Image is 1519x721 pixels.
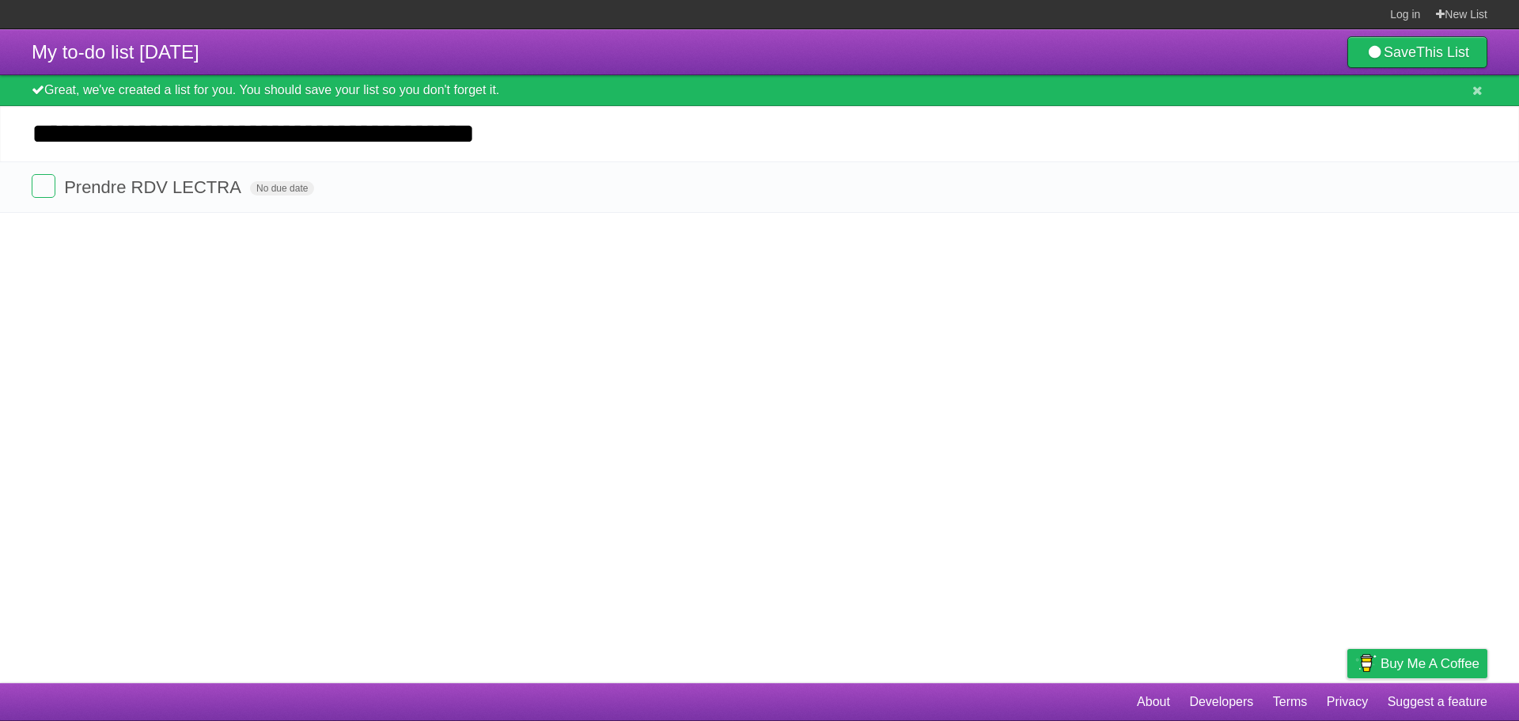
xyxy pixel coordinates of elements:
a: Terms [1273,687,1308,717]
label: Done [32,174,55,198]
a: Privacy [1327,687,1368,717]
a: Suggest a feature [1388,687,1487,717]
a: About [1137,687,1170,717]
span: Buy me a coffee [1381,650,1479,677]
a: SaveThis List [1347,36,1487,68]
span: Prendre RDV LECTRA [64,177,245,197]
span: My to-do list [DATE] [32,41,199,63]
img: Buy me a coffee [1355,650,1377,677]
a: Buy me a coffee [1347,649,1487,678]
b: This List [1416,44,1469,60]
a: Developers [1189,687,1253,717]
span: No due date [250,181,314,195]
